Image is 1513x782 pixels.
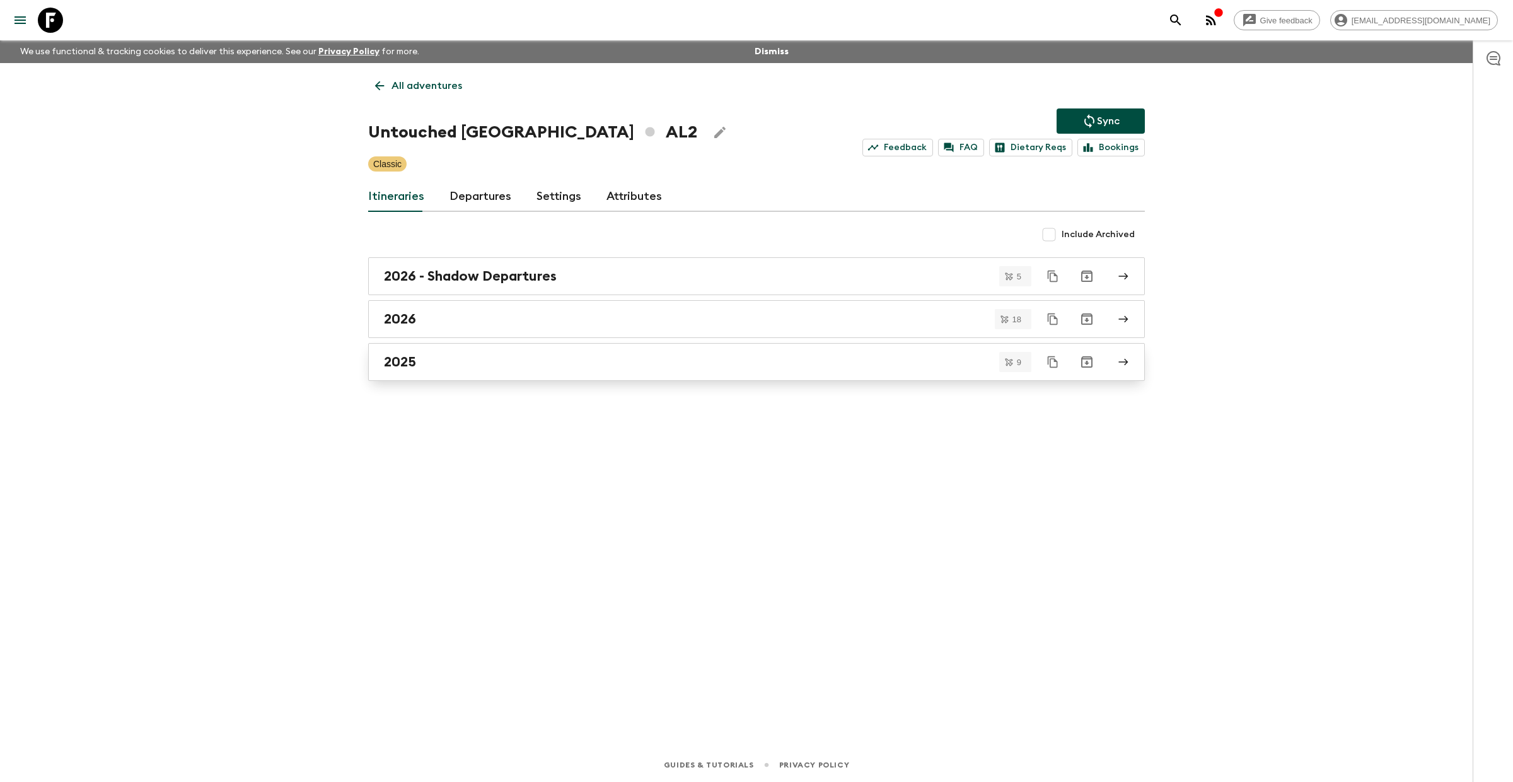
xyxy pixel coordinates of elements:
[862,139,933,156] a: Feedback
[449,182,511,212] a: Departures
[1097,114,1120,129] p: Sync
[1074,306,1099,332] button: Archive
[8,8,33,33] button: menu
[1005,315,1029,324] span: 18
[391,78,462,93] p: All adventures
[368,343,1145,381] a: 2025
[1062,228,1135,241] span: Include Archived
[1057,108,1145,134] button: Sync adventure departures to the booking engine
[1074,349,1099,375] button: Archive
[707,120,733,145] button: Edit Adventure Title
[664,758,754,772] a: Guides & Tutorials
[368,182,424,212] a: Itineraries
[368,73,469,98] a: All adventures
[15,40,424,63] p: We use functional & tracking cookies to deliver this experience. See our for more.
[779,758,849,772] a: Privacy Policy
[1009,272,1029,281] span: 5
[384,268,557,284] h2: 2026 - Shadow Departures
[606,182,662,212] a: Attributes
[1345,16,1497,25] span: [EMAIL_ADDRESS][DOMAIN_NAME]
[536,182,581,212] a: Settings
[1234,10,1320,30] a: Give feedback
[1041,308,1064,330] button: Duplicate
[318,47,380,56] a: Privacy Policy
[1074,264,1099,289] button: Archive
[373,158,402,170] p: Classic
[1077,139,1145,156] a: Bookings
[1330,10,1498,30] div: [EMAIL_ADDRESS][DOMAIN_NAME]
[368,300,1145,338] a: 2026
[1253,16,1319,25] span: Give feedback
[384,354,416,370] h2: 2025
[938,139,984,156] a: FAQ
[1163,8,1188,33] button: search adventures
[1009,358,1029,366] span: 9
[751,43,792,61] button: Dismiss
[989,139,1072,156] a: Dietary Reqs
[1041,351,1064,373] button: Duplicate
[368,120,697,145] h1: Untouched [GEOGRAPHIC_DATA] AL2
[384,311,416,327] h2: 2026
[1041,265,1064,288] button: Duplicate
[368,257,1145,295] a: 2026 - Shadow Departures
